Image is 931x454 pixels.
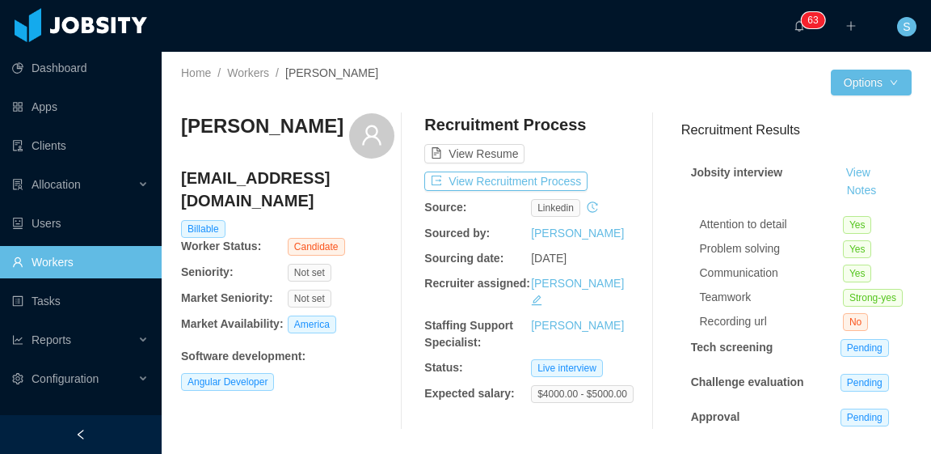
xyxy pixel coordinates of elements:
p: 3 [813,12,819,28]
span: Not set [288,290,331,308]
b: Seniority: [181,265,234,278]
button: icon: exportView Recruitment Process [424,172,588,191]
h3: Recruitment Results [681,120,912,140]
a: icon: profileTasks [12,285,149,317]
h4: [EMAIL_ADDRESS][DOMAIN_NAME] [181,167,394,212]
span: Pending [840,339,889,357]
span: Pending [840,374,889,392]
div: Attention to detail [700,216,843,233]
button: Notes [840,181,883,201]
i: icon: edit [531,295,542,306]
div: Problem solving [700,240,843,257]
span: [DATE] [531,252,567,265]
div: Recording url [700,313,843,330]
span: No [843,313,868,331]
strong: Approval [691,410,740,423]
span: Strong-yes [843,289,903,307]
button: icon: file-textView Resume [424,144,524,163]
b: Market Availability: [181,317,284,330]
a: icon: appstoreApps [12,91,149,123]
button: Optionsicon: down [831,70,912,95]
a: icon: auditClients [12,129,149,162]
span: America [288,316,336,333]
b: Market Seniority: [181,291,273,304]
span: / [276,66,279,79]
span: Reports [32,333,71,346]
a: icon: pie-chartDashboard [12,52,149,84]
i: icon: history [587,202,598,213]
span: S [903,17,910,36]
b: Status: [424,361,462,374]
a: View [840,166,876,179]
a: [PERSON_NAME] [531,277,624,290]
span: $4000.00 - $5000.00 [531,385,634,403]
span: Angular Developer [181,373,274,391]
b: Expected salary: [424,387,514,400]
a: icon: userWorkers [12,246,149,278]
span: Live interview [531,359,603,377]
span: Allocation [32,178,81,191]
a: [PERSON_NAME] [531,319,624,332]
sup: 63 [801,12,824,28]
i: icon: user [360,124,383,146]
a: Home [181,66,211,79]
b: Sourced by: [424,227,490,240]
i: icon: bell [794,20,805,32]
i: icon: solution [12,179,23,190]
strong: Jobsity interview [691,166,783,179]
span: Not set [288,264,331,282]
span: linkedin [531,199,580,217]
b: Sourcing date: [424,252,503,265]
strong: Challenge evaluation [691,376,804,388]
b: Recruiter assigned: [424,277,530,290]
a: icon: robotUsers [12,207,149,240]
i: icon: line-chart [12,334,23,346]
strong: Tech screening [691,341,773,354]
span: Yes [843,265,872,282]
a: icon: file-textView Resume [424,147,524,160]
span: Billable [181,220,225,238]
b: Staffing Support Specialist: [424,319,513,349]
b: Worker Status: [181,240,261,252]
span: / [217,66,221,79]
a: Workers [227,66,269,79]
span: [PERSON_NAME] [285,66,378,79]
span: Configuration [32,372,99,385]
span: Yes [843,240,872,258]
div: Teamwork [700,289,843,306]
i: icon: plus [845,20,857,32]
div: Communication [700,265,843,282]
span: Candidate [288,238,345,256]
i: icon: setting [12,373,23,384]
b: Source: [424,201,466,214]
h3: [PERSON_NAME] [181,113,343,139]
p: 6 [807,12,813,28]
span: Yes [843,216,872,234]
b: Software development : [181,350,305,363]
a: icon: exportView Recruitment Process [424,175,588,188]
a: [PERSON_NAME] [531,227,624,240]
span: Pending [840,409,889,426]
